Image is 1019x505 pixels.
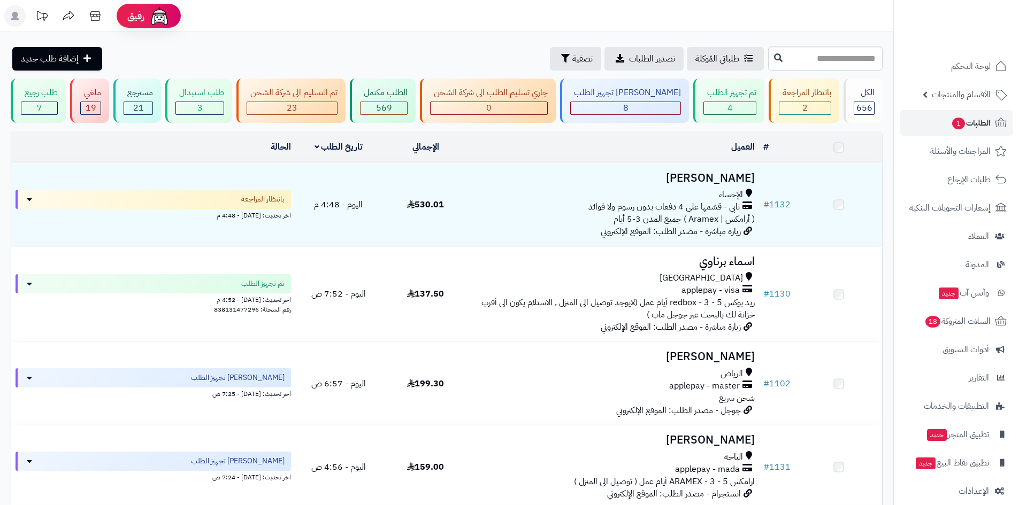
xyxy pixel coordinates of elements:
span: اليوم - 4:48 م [314,198,363,211]
span: 159.00 [407,461,444,473]
a: تطبيق المتجرجديد [900,422,1013,447]
div: 0 [431,102,547,114]
a: الطلب مكتمل 569 [348,79,418,123]
h3: [PERSON_NAME] [473,434,755,446]
div: [PERSON_NAME] تجهيز الطلب [570,87,681,99]
span: [GEOGRAPHIC_DATA] [660,272,743,284]
span: إشعارات التحويلات البنكية [909,200,991,215]
h3: [PERSON_NAME] [473,172,755,184]
img: logo-2.png [946,29,1009,51]
div: اخر تحديث: [DATE] - 7:25 ص [16,387,291,399]
span: جديد [927,429,947,441]
span: تابي - قسّمها على 4 دفعات بدون رسوم ولا فوائد [588,201,740,213]
span: وآتس آب [938,285,989,300]
span: الإحساء [719,189,743,201]
span: # [763,461,769,473]
a: تحديثات المنصة [28,5,55,29]
a: المراجعات والأسئلة [900,138,1013,164]
a: أدوات التسويق [900,337,1013,362]
a: الإعدادات [900,478,1013,504]
span: جديد [916,457,936,469]
span: جديد [939,288,959,299]
span: زيارة مباشرة - مصدر الطلب: الموقع الإلكتروني [601,225,741,238]
span: 1 [952,118,965,129]
div: 21 [124,102,152,114]
span: طلباتي المُوكلة [695,52,739,65]
a: العميل [731,141,755,153]
span: تطبيق المتجر [926,427,989,442]
a: لوحة التحكم [900,53,1013,79]
span: الطلبات [951,115,991,130]
div: طلب رجيع [21,87,58,99]
span: تصدير الطلبات [629,52,675,65]
div: 19 [81,102,101,114]
span: اليوم - 7:52 ص [311,288,366,300]
div: تم تجهيز الطلب [703,87,756,99]
a: جاري تسليم الطلب الى شركة الشحن 0 [418,79,558,123]
a: #1132 [763,198,791,211]
h3: [PERSON_NAME] [473,351,755,363]
div: 569 [361,102,407,114]
a: تاريخ الطلب [315,141,363,153]
span: الإعدادات [959,484,989,499]
span: 23 [287,102,297,114]
span: رفيق [127,10,144,22]
span: طلبات الإرجاع [947,172,991,187]
a: #1131 [763,461,791,473]
span: جوجل - مصدر الطلب: الموقع الإلكتروني [616,404,741,417]
div: بانتظار المراجعة [779,87,831,99]
a: [PERSON_NAME] تجهيز الطلب 8 [558,79,691,123]
div: 4 [704,102,756,114]
span: ارامكس ARAMEX - 3 - 5 أيام عمل ( توصيل الى المنزل ) [574,475,755,488]
span: تصفية [572,52,593,65]
div: مسترجع [124,87,153,99]
a: طلباتي المُوكلة [687,47,764,71]
a: الكل656 [841,79,885,123]
span: ريد بوكس redbox - 3 - 5 أيام عمل (لايوجد توصيل الى المنزل , الاستلام يكون الى أقرب خزانة لك بالبح... [481,296,755,321]
a: # [763,141,769,153]
a: إضافة طلب جديد [12,47,102,71]
span: # [763,288,769,300]
a: #1102 [763,377,791,390]
div: اخر تحديث: [DATE] - 4:52 م [16,293,291,305]
div: طلب استبدال [175,87,224,99]
a: السلات المتروكة18 [900,308,1013,334]
span: بانتظار المراجعة [241,194,285,205]
span: # [763,198,769,211]
span: # [763,377,769,390]
div: جاري تسليم الطلب الى شركة الشحن [430,87,548,99]
span: رقم الشحنة: 838131477296 [214,305,291,314]
img: ai-face.png [149,5,170,27]
span: 199.30 [407,377,444,390]
div: ملغي [80,87,101,99]
span: تطبيق نقاط البيع [915,455,989,470]
span: 4 [727,102,733,114]
span: الرياض [721,368,743,380]
a: طلبات الإرجاع [900,167,1013,192]
div: اخر تحديث: [DATE] - 7:24 ص [16,471,291,482]
a: بانتظار المراجعة 2 [767,79,841,123]
span: 3 [197,102,203,114]
div: تم التسليم الى شركة الشحن [247,87,338,99]
span: 137.50 [407,288,444,300]
span: applepay - mada [675,463,740,476]
a: المدونة [900,252,1013,277]
a: تم تجهيز الطلب 4 [691,79,767,123]
a: وآتس آبجديد [900,280,1013,306]
span: الأقسام والمنتجات [932,87,991,102]
span: أدوات التسويق [943,342,989,357]
span: 18 [925,316,940,328]
span: 656 [856,102,872,114]
span: 0 [486,102,492,114]
div: 2 [779,102,831,114]
span: [PERSON_NAME] تجهيز الطلب [191,372,285,383]
span: انستجرام - مصدر الطلب: الموقع الإلكتروني [607,487,741,500]
span: 2 [802,102,808,114]
a: إشعارات التحويلات البنكية [900,195,1013,221]
a: تم التسليم الى شركة الشحن 23 [234,79,348,123]
span: السلات المتروكة [924,314,991,329]
a: التقارير [900,365,1013,391]
span: العملاء [968,229,989,244]
a: مسترجع 21 [111,79,163,123]
a: التطبيقات والخدمات [900,393,1013,419]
